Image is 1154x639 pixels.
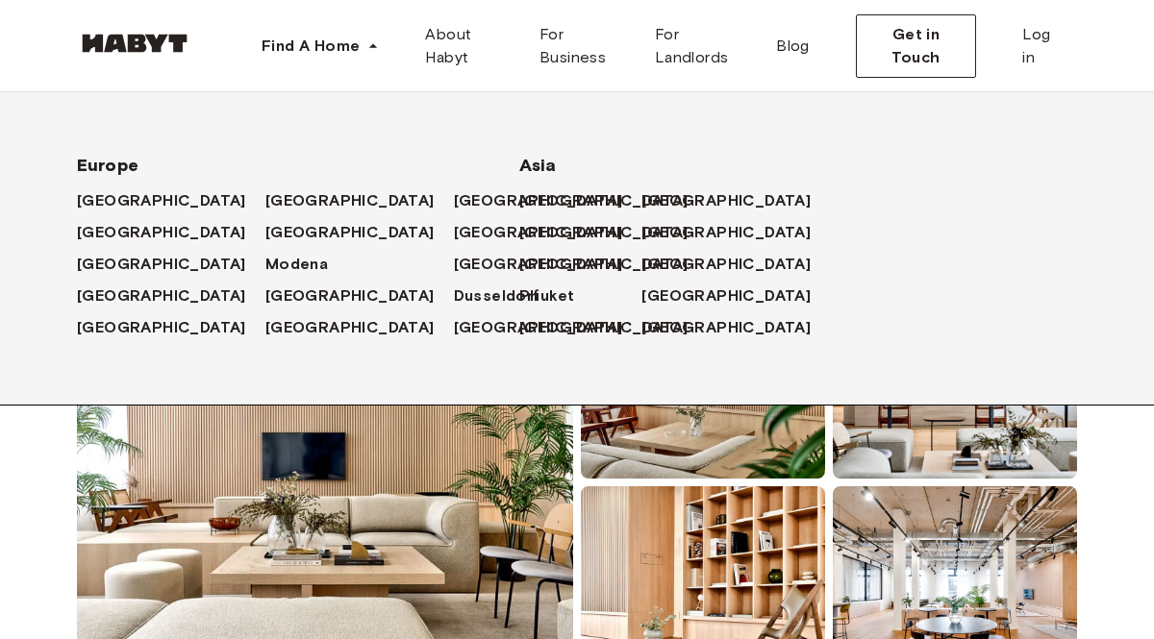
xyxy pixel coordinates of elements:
[265,316,435,339] span: [GEOGRAPHIC_DATA]
[77,221,246,244] span: [GEOGRAPHIC_DATA]
[77,34,192,53] img: Habyt
[519,189,689,212] span: [GEOGRAPHIC_DATA]
[872,23,960,69] span: Get in Touch
[519,316,689,339] span: [GEOGRAPHIC_DATA]
[77,253,265,276] a: [GEOGRAPHIC_DATA]
[519,284,574,307] span: Phuket
[77,284,246,307] span: [GEOGRAPHIC_DATA]
[454,253,642,276] a: [GEOGRAPHIC_DATA]
[454,284,540,307] span: Dusseldorf
[641,189,830,212] a: [GEOGRAPHIC_DATA]
[454,316,642,339] a: [GEOGRAPHIC_DATA]
[77,316,246,339] span: [GEOGRAPHIC_DATA]
[265,253,347,276] a: Modena
[1007,15,1077,77] a: Log in
[246,27,394,65] button: Find A Home
[454,316,623,339] span: [GEOGRAPHIC_DATA]
[641,284,811,307] span: [GEOGRAPHIC_DATA]
[519,316,708,339] a: [GEOGRAPHIC_DATA]
[265,284,454,307] a: [GEOGRAPHIC_DATA]
[524,15,640,77] a: For Business
[454,189,642,212] a: [GEOGRAPHIC_DATA]
[641,221,811,244] span: [GEOGRAPHIC_DATA]
[454,189,623,212] span: [GEOGRAPHIC_DATA]
[655,23,745,69] span: For Landlords
[539,23,624,69] span: For Business
[519,253,708,276] a: [GEOGRAPHIC_DATA]
[265,189,454,212] a: [GEOGRAPHIC_DATA]
[77,284,265,307] a: [GEOGRAPHIC_DATA]
[641,284,830,307] a: [GEOGRAPHIC_DATA]
[77,253,246,276] span: [GEOGRAPHIC_DATA]
[454,284,560,307] a: Dusseldorf
[454,253,623,276] span: [GEOGRAPHIC_DATA]
[641,253,811,276] span: [GEOGRAPHIC_DATA]
[519,221,689,244] span: [GEOGRAPHIC_DATA]
[77,316,265,339] a: [GEOGRAPHIC_DATA]
[77,189,246,212] span: [GEOGRAPHIC_DATA]
[265,221,454,244] a: [GEOGRAPHIC_DATA]
[454,221,623,244] span: [GEOGRAPHIC_DATA]
[265,284,435,307] span: [GEOGRAPHIC_DATA]
[454,221,642,244] a: [GEOGRAPHIC_DATA]
[519,221,708,244] a: [GEOGRAPHIC_DATA]
[641,316,830,339] a: [GEOGRAPHIC_DATA]
[761,15,825,77] a: Blog
[265,253,328,276] span: Modena
[77,154,458,177] span: Europe
[640,15,761,77] a: For Landlords
[265,316,454,339] a: [GEOGRAPHIC_DATA]
[262,35,360,58] span: Find A Home
[641,316,811,339] span: [GEOGRAPHIC_DATA]
[1022,23,1062,69] span: Log in
[265,189,435,212] span: [GEOGRAPHIC_DATA]
[641,253,830,276] a: [GEOGRAPHIC_DATA]
[856,14,976,78] button: Get in Touch
[519,189,708,212] a: [GEOGRAPHIC_DATA]
[776,35,810,58] span: Blog
[519,284,593,307] a: Phuket
[410,15,524,77] a: About Habyt
[519,154,635,177] span: Asia
[265,221,435,244] span: [GEOGRAPHIC_DATA]
[77,189,265,212] a: [GEOGRAPHIC_DATA]
[425,23,509,69] span: About Habyt
[641,189,811,212] span: [GEOGRAPHIC_DATA]
[641,221,830,244] a: [GEOGRAPHIC_DATA]
[77,221,265,244] a: [GEOGRAPHIC_DATA]
[519,253,689,276] span: [GEOGRAPHIC_DATA]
